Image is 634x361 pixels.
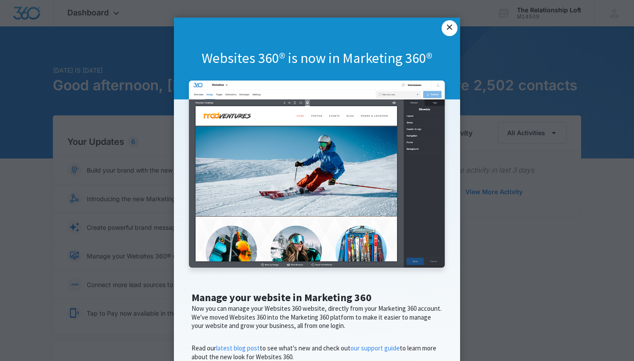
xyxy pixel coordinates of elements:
a: Close modal [442,20,457,36]
span: Manage your website in Marketing 360 [192,291,372,304]
h1: Websites 360® is now in Marketing 360® [174,49,460,68]
a: latest blog post [216,344,260,352]
span: Now you can manage your Websites 360 website, directly from your Marketing 360 account. We've mov... [192,304,442,330]
a: our support guide [350,344,400,352]
span: Read our to see what's new and check out to learn more about the new look for Websites 360. [192,344,436,361]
